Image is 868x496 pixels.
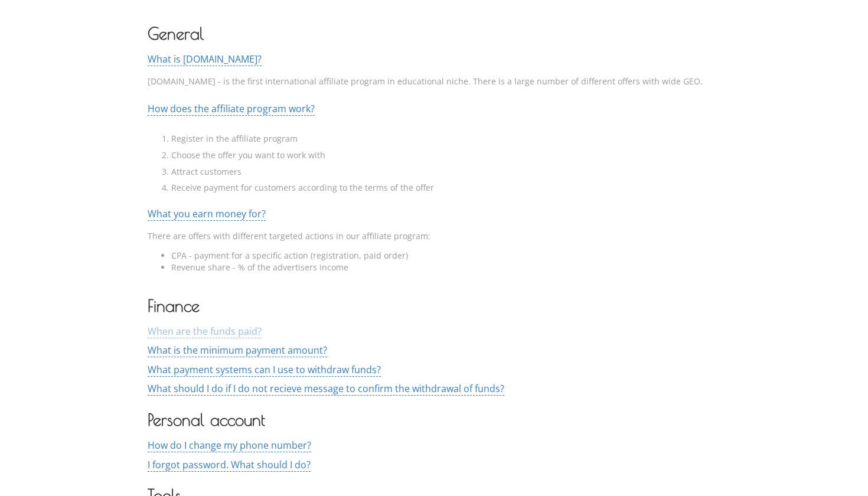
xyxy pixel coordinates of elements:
[148,412,720,427] h3: Personal account
[148,439,311,452] span: How do I change my phone number?
[171,149,720,161] li: Choose the offer you want to work with
[148,66,720,97] div: [DOMAIN_NAME] - is the first international affiliate program in educational niche. There is a lar...
[148,208,266,219] button: What you earn money for?
[148,458,311,472] span: I forgot password. What should I do?
[148,459,311,470] button: I forgot password. What should I do?
[148,326,262,337] button: When are the funds paid?
[148,345,327,355] button: What is the minimum payment amount?
[171,262,720,273] li: Revenue share - % of the advertisers income
[148,440,311,451] button: How do I change my phone number?
[148,221,720,283] div: There are offers with different targeted actions in our affiliate program:
[148,364,381,375] button: What payment systems can I use to withdraw funds?
[148,298,720,313] h3: Finance
[148,103,315,114] button: How does the affiliate program work?
[148,207,266,221] span: What you earn money for?
[148,383,504,394] button: What should I do if I do not recieve message to confirm the withdrawal of funds?
[148,26,720,41] h3: General
[148,102,315,116] span: How does the affiliate program work?
[171,166,720,178] li: Attract customers
[171,182,720,194] li: Receive payment for customers according to the terms of the offer
[148,382,504,396] span: What should I do if I do not recieve message to confirm the withdrawal of funds?
[148,54,262,64] button: What is [DOMAIN_NAME]?
[148,53,262,66] span: What is [DOMAIN_NAME]?
[171,250,720,262] li: CPA - payment for a specific action (registration, paid order)
[171,133,720,145] li: Register in the affiliate program
[148,344,327,357] span: What is the minimum payment amount?
[148,325,262,338] span: When are the funds paid?
[148,363,381,377] span: What payment systems can I use to withdraw funds?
